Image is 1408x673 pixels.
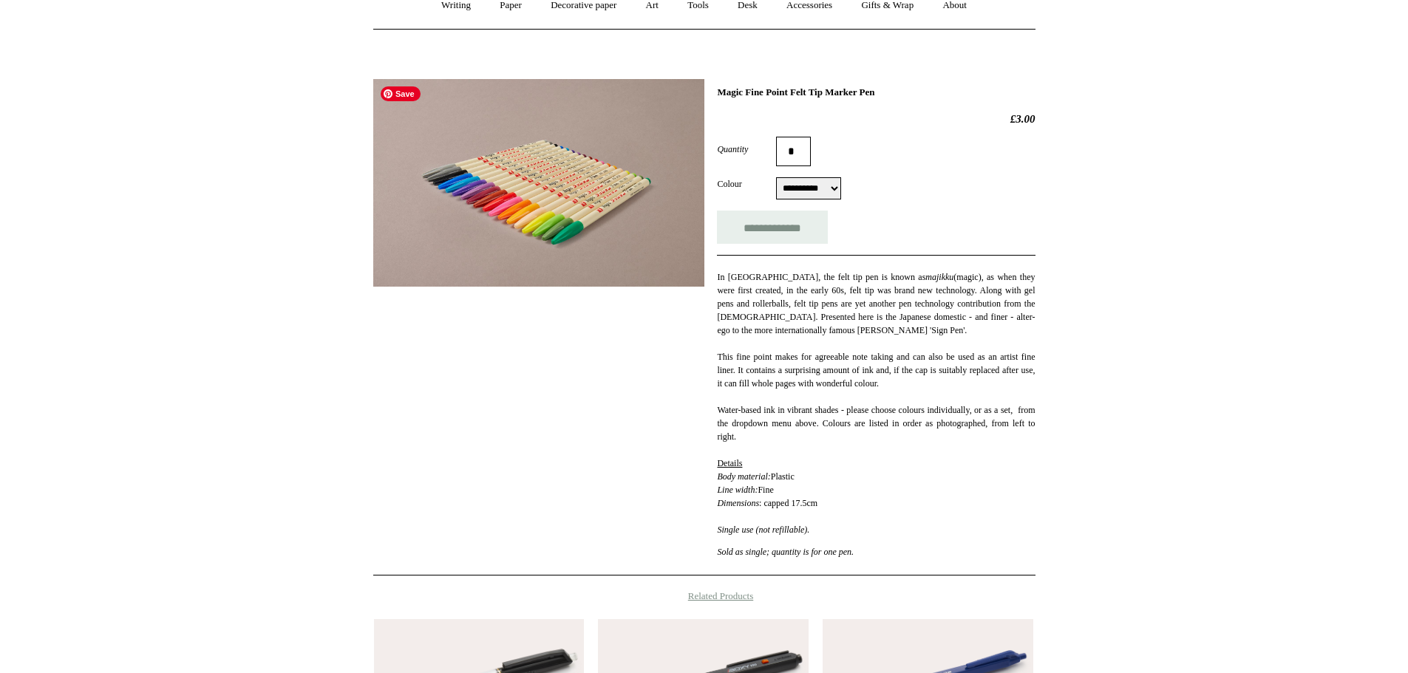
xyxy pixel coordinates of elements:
div: In [GEOGRAPHIC_DATA], the felt tip pen is known as (magic), as when they were first created, in t... [717,270,1035,350]
label: Quantity [717,143,776,156]
h1: Magic Fine Point Felt Tip Marker Pen [717,86,1035,98]
em: Dimensions [717,498,759,508]
div: Water-based ink in vibrant shades - please choose colours individually, or as a set, from the dro... [717,390,1035,443]
div: Fine : capped 17.5cm [717,483,1035,510]
h4: Related Products [335,590,1074,602]
div: This fine point makes for agreeable note taking and can also be used as an artist fine liner. It ... [717,350,1035,390]
div: Plastic [717,443,1035,483]
span: Details [717,458,742,468]
em: Single use (not refillable). [717,525,809,535]
em: majikku [925,272,953,282]
span: Save [381,86,421,101]
label: Colour [717,177,776,191]
em: Line width: [717,485,758,495]
em: Body material: [717,471,770,482]
h2: £3.00 [717,112,1035,126]
img: Magic Fine Point Felt Tip Marker Pen [373,79,704,287]
em: Sold as single; quantity is for one pen. [717,547,854,557]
